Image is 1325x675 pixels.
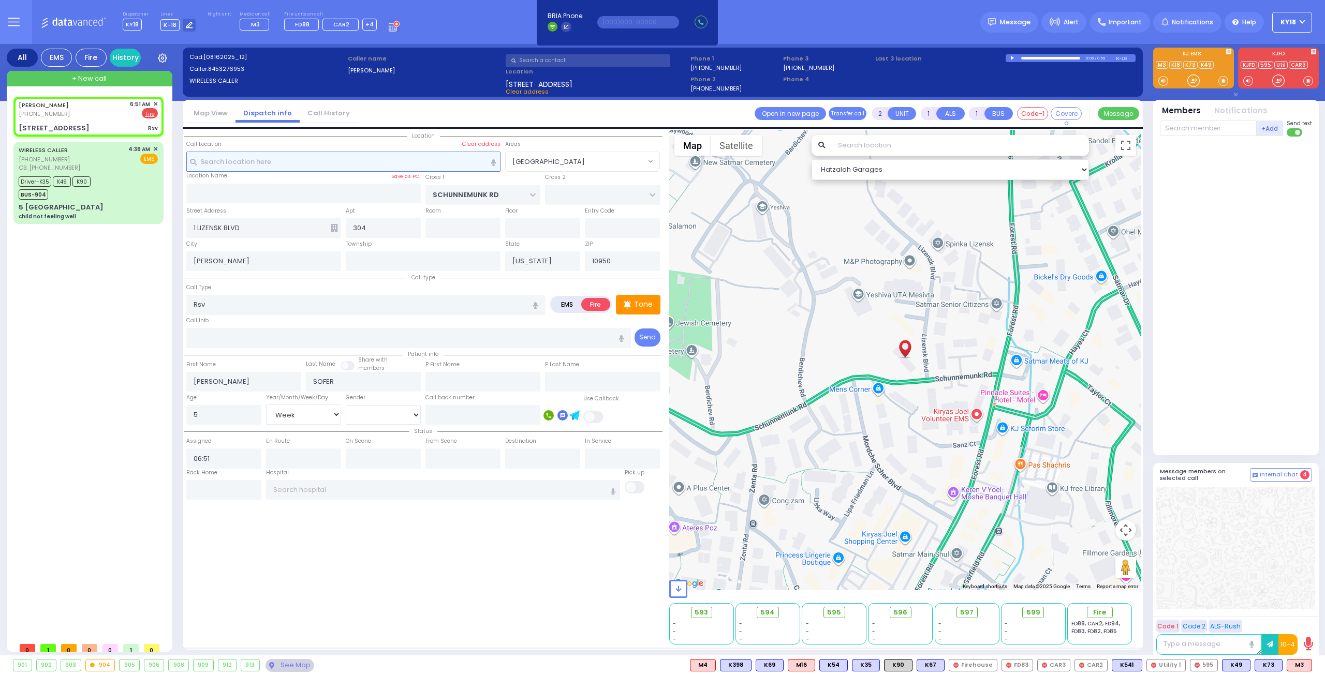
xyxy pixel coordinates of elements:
[1115,520,1136,541] button: Map camera controls
[72,176,91,187] span: K90
[917,659,945,671] div: K67
[19,163,80,172] span: CB: [PHONE_NUMBER]
[110,49,141,67] a: History
[1095,52,1097,64] div: /
[128,145,150,153] span: 4:38 AM
[917,659,945,671] div: BLS
[53,176,71,187] span: K49
[760,607,775,618] span: 594
[635,328,660,347] button: Send
[1209,620,1242,633] button: ALS-Rush
[331,224,338,232] span: Other building occupants
[506,152,645,171] span: MONROE VILLAGE
[358,364,385,372] span: members
[1071,620,1128,635] div: FD88, CAR2, FD94, FD83, FD82, FD85
[41,49,72,67] div: EMS
[506,79,572,87] span: [STREET_ADDRESS]
[1109,18,1142,27] span: Important
[306,360,335,368] label: Last Name
[1183,61,1198,69] a: K73
[346,207,355,215] label: Apt
[1005,627,1008,635] span: -
[13,659,32,671] div: 901
[425,437,457,445] label: From Scene
[37,659,56,671] div: 902
[346,437,371,445] label: On Scene
[462,140,500,148] label: Clear address
[505,207,518,215] label: Floor
[346,240,372,248] label: Township
[160,19,180,31] span: K-18
[1115,557,1136,578] button: Drag Pegman onto the map to open Street View
[783,54,872,63] span: Phone 3
[936,107,965,120] button: ALS
[783,75,872,84] span: Phone 4
[1287,127,1303,138] label: Turn off text
[505,152,660,171] span: MONROE VILLAGE
[1074,659,1108,671] div: CAR2
[123,11,149,18] label: Dispatcher
[266,659,314,672] div: See map
[186,283,211,292] label: Call Type
[1222,659,1250,671] div: BLS
[153,145,158,154] span: ✕
[872,627,875,635] span: -
[739,620,742,627] span: -
[7,49,38,67] div: All
[407,132,440,140] span: Location
[403,350,444,358] span: Patient info
[72,73,107,84] span: + New call
[949,659,997,671] div: Firehouse
[1258,61,1273,69] a: 595
[186,437,212,445] label: Assigned
[597,16,679,28] input: (000)000-00000
[505,140,521,148] label: Areas
[189,65,344,73] label: Caller:
[585,437,611,445] label: In Service
[145,110,155,118] u: Fire
[19,213,76,220] div: child not feeling well
[1097,52,1106,64] div: 0:59
[756,659,784,671] div: BLS
[552,298,582,311] label: EMS
[1169,61,1182,69] a: K18
[1172,18,1213,27] span: Notifications
[425,361,460,369] label: P First Name
[86,659,115,671] div: 904
[153,100,158,109] span: ✕
[1287,659,1312,671] div: M3
[284,11,377,18] label: Fire units on call
[1257,121,1284,136] button: +Add
[938,620,941,627] span: -
[41,16,110,28] img: Logo
[875,54,1006,63] label: Last 3 location
[1250,468,1312,482] button: Internal Chat 4
[1260,471,1298,478] span: Internal Chat
[169,659,188,671] div: 908
[189,77,344,85] label: WIRELESS CALLER
[1146,659,1186,671] div: Utility 1
[144,644,159,652] span: 0
[852,659,880,671] div: BLS
[194,659,213,671] div: 909
[208,11,231,18] label: Night unit
[186,172,227,180] label: Location Name
[1255,659,1283,671] div: K73
[1112,659,1142,671] div: K541
[358,356,388,364] small: Share with
[545,173,566,182] label: Cross 2
[788,659,815,671] div: ALS
[585,240,593,248] label: ZIP
[1156,61,1168,69] a: M3
[40,644,56,652] span: 1
[241,659,259,671] div: 913
[144,659,164,671] div: 906
[884,659,912,671] div: K90
[1253,473,1258,478] img: comment-alt.png
[1051,107,1082,120] button: Covered
[1199,61,1214,69] a: K49
[160,11,196,18] label: Lines
[1006,663,1011,668] img: red-radio-icon.svg
[1195,663,1200,668] img: red-radio-icon.svg
[218,659,237,671] div: 912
